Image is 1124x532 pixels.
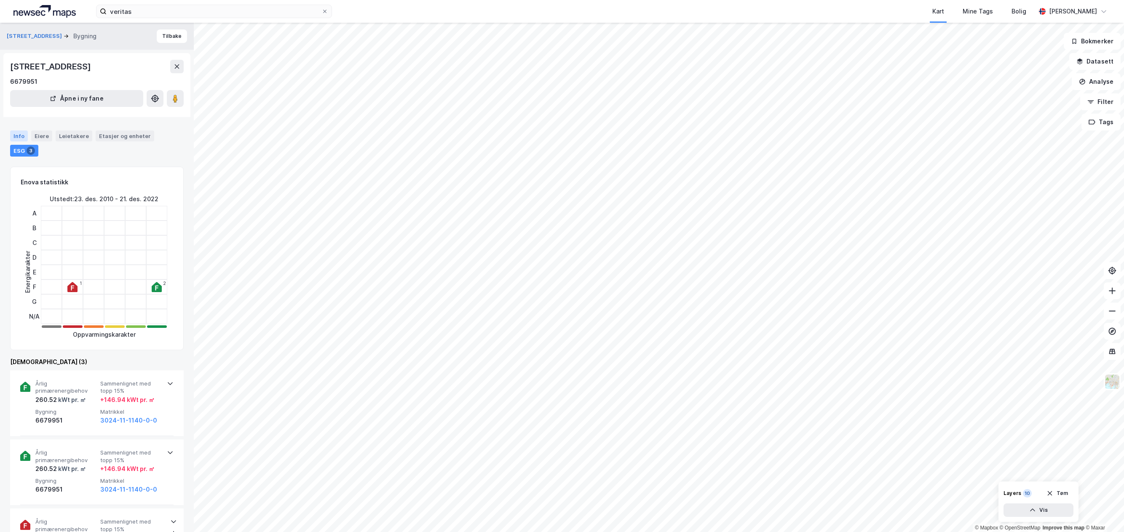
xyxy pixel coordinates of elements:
[56,130,92,141] div: Leietakere
[29,265,40,279] div: E
[57,395,86,405] div: kWt pr. ㎡
[35,408,97,415] span: Bygning
[1043,525,1084,531] a: Improve this map
[35,449,97,464] span: Årlig primærenergibehov
[1080,93,1121,110] button: Filter
[107,5,321,18] input: Søk på adresse, matrikkel, gårdeiere, leietakere eller personer
[13,5,76,18] img: logo.a4113a55bc3d86da70a041830d287a7e.svg
[1012,6,1026,16] div: Bolig
[1004,503,1073,517] button: Vis
[10,130,28,141] div: Info
[7,32,64,40] button: [STREET_ADDRESS]
[1023,489,1032,497] div: 10
[35,484,97,495] div: 6679951
[10,145,38,157] div: ESG
[975,525,998,531] a: Mapbox
[29,206,40,221] div: A
[10,357,184,367] div: [DEMOGRAPHIC_DATA] (3)
[157,29,187,43] button: Tilbake
[100,484,157,495] button: 3024-11-1140-0-0
[80,281,82,286] div: 1
[29,250,40,265] div: D
[99,132,151,140] div: Etasjer og enheter
[1072,73,1121,90] button: Analyse
[1082,492,1124,532] div: Kontrollprogram for chat
[100,395,155,405] div: + 146.94 kWt pr. ㎡
[29,235,40,250] div: C
[100,415,157,426] button: 3024-11-1140-0-0
[1004,490,1021,497] div: Layers
[57,464,86,474] div: kWt pr. ㎡
[10,90,143,107] button: Åpne i ny fane
[35,415,97,426] div: 6679951
[100,380,162,395] span: Sammenlignet med topp 15%
[29,221,40,235] div: B
[50,194,158,204] div: Utstedt : 23. des. 2010 - 21. des. 2022
[1081,114,1121,130] button: Tags
[29,309,40,324] div: N/A
[1104,374,1120,390] img: Z
[73,330,136,340] div: Oppvarmingskarakter
[27,146,35,155] div: 3
[1000,525,1041,531] a: OpenStreetMap
[1064,33,1121,50] button: Bokmerker
[31,130,52,141] div: Eiere
[100,449,162,464] span: Sammenlignet med topp 15%
[10,60,93,73] div: [STREET_ADDRESS]
[932,6,944,16] div: Kart
[100,477,162,484] span: Matrikkel
[100,408,162,415] span: Matrikkel
[35,477,97,484] span: Bygning
[21,177,68,187] div: Enova statistikk
[963,6,993,16] div: Mine Tags
[1082,492,1124,532] iframe: Chat Widget
[1041,487,1073,500] button: Tøm
[29,279,40,294] div: F
[35,395,86,405] div: 260.52
[163,281,166,286] div: 2
[100,464,155,474] div: + 146.94 kWt pr. ㎡
[23,251,33,293] div: Energikarakter
[1049,6,1097,16] div: [PERSON_NAME]
[35,464,86,474] div: 260.52
[1069,53,1121,70] button: Datasett
[73,31,96,41] div: Bygning
[35,380,97,395] span: Årlig primærenergibehov
[10,77,37,87] div: 6679951
[29,294,40,309] div: G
